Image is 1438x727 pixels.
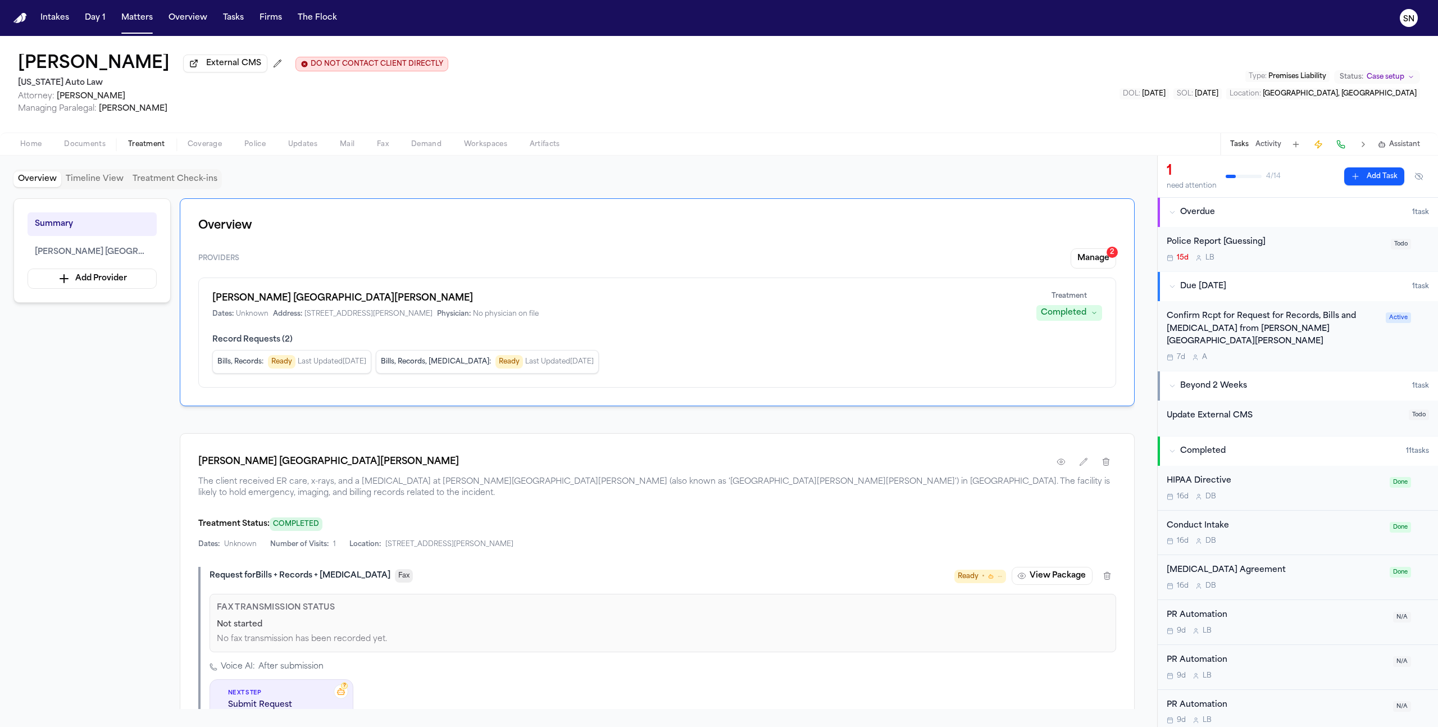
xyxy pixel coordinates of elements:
span: Updates [288,140,317,149]
button: Manage2 [1071,248,1116,269]
div: 2 [1107,247,1118,258]
span: L B [1203,671,1212,680]
span: Not started [217,619,262,630]
button: Hide completed tasks (⌘⇧H) [1409,167,1429,185]
span: Mail [340,140,354,149]
span: Submit Request [228,699,335,711]
h1: [PERSON_NAME] [GEOGRAPHIC_DATA][PERSON_NAME] [198,455,459,469]
span: Address: [273,310,302,319]
span: Done [1390,522,1411,533]
span: 7d [1177,353,1185,362]
div: PR Automation [1167,699,1386,712]
a: Firms [255,8,286,28]
span: [PERSON_NAME] [57,92,125,101]
span: 9d [1177,671,1186,680]
span: 16d [1177,581,1189,590]
span: 1 task [1412,282,1429,291]
button: Edit Type: Premises Liability [1245,71,1330,82]
div: Open task: Confirm Rcpt for Request for Records, Bills and Radiology from Henry Ford St. John Hos... [1158,301,1438,371]
span: 4 / 14 [1266,172,1281,181]
span: 1 task [1412,381,1429,390]
button: Activity [1255,140,1281,149]
a: Home [13,13,27,24]
span: L B [1203,626,1212,635]
div: Open task: Retainer Agreement [1158,555,1438,600]
button: Completed11tasks [1158,437,1438,466]
span: ? [343,683,346,689]
button: Add Task [1344,167,1404,185]
a: Overview [164,8,212,28]
div: Open task: HIPAA Directive [1158,466,1438,511]
span: Done [1390,477,1411,488]
button: Fax [395,569,413,583]
span: External CMS [206,58,261,69]
span: Assistant [1389,140,1420,149]
a: Intakes [36,8,74,28]
h2: [US_STATE] Auto Law [18,76,448,90]
span: Artifacts [530,140,560,149]
span: Overdue [1180,207,1215,218]
span: [GEOGRAPHIC_DATA], [GEOGRAPHIC_DATA] [1263,90,1417,97]
div: Open task: Conduct Intake [1158,511,1438,556]
span: Location: [349,540,381,549]
span: 16d [1177,492,1189,501]
div: No fax transmission has been recorded yet. [217,634,1109,645]
button: Overdue1task [1158,198,1438,227]
button: Edit matter name [18,54,170,74]
button: Add Provider [28,269,157,289]
span: N/A [1393,656,1411,667]
div: Update External CMS [1167,410,1402,422]
span: Todo [1409,410,1429,420]
button: Change status from Case setup [1334,70,1420,84]
a: Matters [117,8,157,28]
div: Open task: Update External CMS [1158,401,1438,436]
button: External CMS [183,54,267,72]
button: Overview [13,171,61,187]
span: Active [1386,312,1411,323]
button: Due [DATE]1task [1158,272,1438,301]
span: 15d [1177,253,1189,262]
span: Voice AI: [221,661,255,673]
h1: Overview [198,217,1116,235]
button: Timeline View [61,171,128,187]
span: Dates: [212,310,234,319]
div: Open task: PR Automation [1158,645,1438,690]
span: Next Step [228,689,335,697]
span: DOL : [1123,90,1140,97]
span: Ready [268,355,295,369]
span: D B [1205,537,1216,546]
button: Assistant [1378,140,1420,149]
div: Open task: PR Automation [1158,600,1438,645]
div: Request for Bills + Records + [MEDICAL_DATA] [210,570,390,581]
button: View Package [1012,567,1093,585]
a: The Flock [293,8,342,28]
span: Number of Visits: [270,540,329,549]
span: Ready [958,571,979,582]
span: • [982,571,985,582]
button: Completed [1036,305,1102,321]
span: 1 task [1412,208,1429,217]
span: Ready [495,355,523,369]
span: Case setup [1367,72,1404,81]
span: Due [DATE] [1180,281,1226,292]
span: SOL : [1177,90,1193,97]
span: D B [1205,492,1216,501]
span: The client received ER care, x-rays, and a [MEDICAL_DATA] at [PERSON_NAME][GEOGRAPHIC_DATA][PERSO... [198,476,1116,499]
span: Treatment Status: [198,520,270,528]
span: N/A [1393,701,1411,712]
span: N/A [1393,612,1411,623]
button: Day 1 [80,8,110,28]
span: D B [1205,581,1216,590]
span: Type : [1249,73,1267,80]
span: Workspaces [464,140,507,149]
div: Completed [1041,307,1086,319]
span: Documents [64,140,106,149]
button: Add Task [1288,137,1304,152]
div: PR Automation [1167,609,1386,622]
span: Coverage [188,140,222,149]
button: Treatment Check-ins [128,171,222,187]
span: Treatment [1052,292,1087,301]
span: Completed [1180,446,1226,457]
span: Unknown [236,310,269,319]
